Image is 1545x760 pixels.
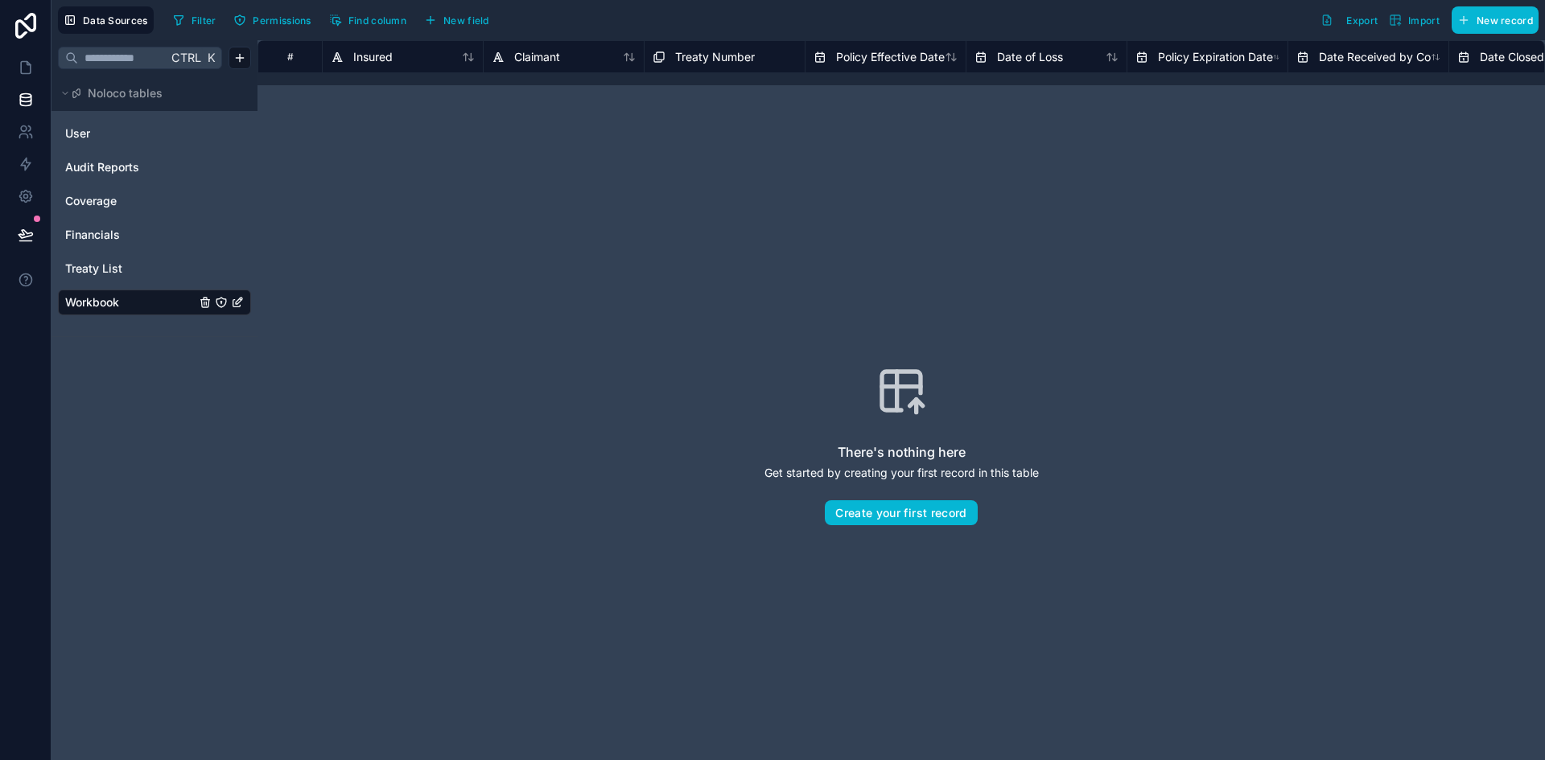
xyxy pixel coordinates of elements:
span: Coverage [65,193,117,209]
a: Treaty List [65,261,196,277]
div: Treaty List [58,256,251,281]
span: Permissions [253,14,311,27]
span: Data Sources [83,14,148,27]
span: New record [1477,14,1533,27]
button: Export [1315,6,1383,34]
span: Export [1346,14,1378,27]
div: Audit Reports [58,154,251,180]
span: Workbook [65,294,119,310]
span: Treaty Number [675,49,755,65]
button: New record [1452,6,1539,34]
span: Filter [192,14,216,27]
button: Create your first record [825,500,977,526]
span: Claimant [514,49,560,65]
span: Import [1408,14,1440,27]
span: Treaty List [65,261,122,277]
button: Permissions [228,8,316,32]
div: Coverage [58,188,251,214]
span: New field [443,14,489,27]
span: Ctrl [170,47,203,68]
a: Permissions [228,8,323,32]
button: Noloco tables [58,82,241,105]
span: Audit Reports [65,159,139,175]
div: User [58,121,251,146]
a: Workbook [65,294,196,310]
div: Workbook [58,290,251,315]
span: Find column [348,14,406,27]
a: User [65,125,196,142]
span: Date Closed [1480,49,1544,65]
button: Data Sources [58,6,154,34]
a: Financials [65,227,196,243]
button: Find column [323,8,412,32]
span: K [205,52,216,64]
a: New record [1445,6,1539,34]
span: User [65,125,90,142]
div: Financials [58,222,251,248]
a: Coverage [65,193,196,209]
a: Audit Reports [65,159,196,175]
span: Date Received by Co [1319,49,1431,65]
span: Policy Expiration Date [1158,49,1273,65]
button: Import [1383,6,1445,34]
span: Insured [353,49,393,65]
button: Filter [167,8,222,32]
h2: There's nothing here [838,442,966,462]
span: Date of Loss [997,49,1063,65]
span: Noloco tables [88,85,163,101]
button: New field [418,8,495,32]
p: Get started by creating your first record in this table [764,465,1039,481]
span: Policy Effective Date [836,49,945,65]
div: # [270,51,310,63]
span: Financials [65,227,120,243]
